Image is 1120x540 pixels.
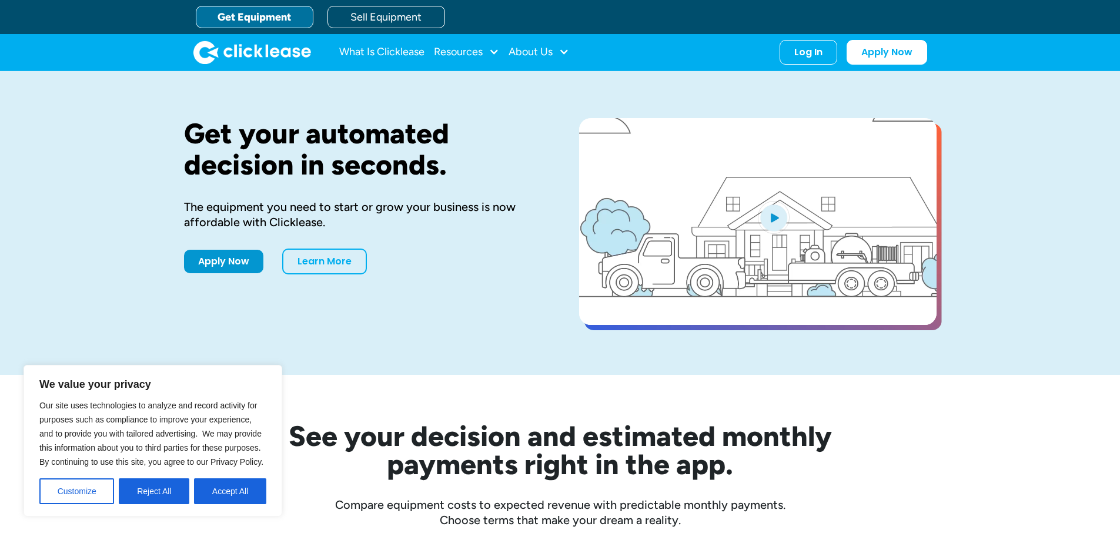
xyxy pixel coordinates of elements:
div: Log In [794,46,823,58]
a: home [193,41,311,64]
img: Blue play button logo on a light blue circular background [758,201,790,234]
button: Customize [39,478,114,504]
div: Compare equipment costs to expected revenue with predictable monthly payments. Choose terms that ... [184,497,937,528]
a: Get Equipment [196,6,313,28]
div: We value your privacy [24,365,282,516]
a: What Is Clicklease [339,41,424,64]
img: Clicklease logo [193,41,311,64]
a: open lightbox [579,118,937,325]
a: Apply Now [184,250,263,273]
h1: Get your automated decision in seconds. [184,118,541,180]
h2: See your decision and estimated monthly payments right in the app. [231,422,890,478]
button: Reject All [119,478,189,504]
div: Resources [434,41,499,64]
a: Apply Now [847,40,927,65]
a: Sell Equipment [327,6,445,28]
button: Accept All [194,478,266,504]
div: About Us [509,41,569,64]
p: We value your privacy [39,377,266,391]
a: Learn More [282,249,367,274]
span: Our site uses technologies to analyze and record activity for purposes such as compliance to impr... [39,401,263,467]
div: The equipment you need to start or grow your business is now affordable with Clicklease. [184,199,541,230]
